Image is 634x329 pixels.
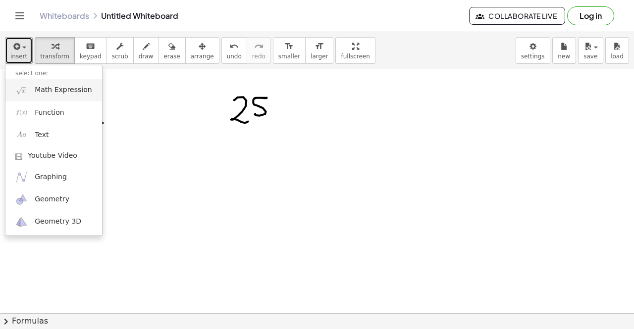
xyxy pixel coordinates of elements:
button: format_sizelarger [305,37,333,64]
i: redo [254,41,264,52]
span: settings [521,53,545,60]
span: fullscreen [341,53,370,60]
img: f_x.png [15,106,28,119]
img: ggb-geometry.svg [15,193,28,206]
button: redoredo [247,37,271,64]
span: erase [163,53,180,60]
i: format_size [315,41,324,52]
button: load [605,37,629,64]
button: erase [158,37,185,64]
span: redo [252,53,265,60]
span: transform [40,53,69,60]
button: arrange [185,37,219,64]
button: scrub [106,37,134,64]
span: scrub [112,53,128,60]
span: smaller [278,53,300,60]
span: Graphing [35,172,67,182]
a: Youtube Video [5,146,102,166]
button: keyboardkeypad [74,37,107,64]
a: Whiteboards [40,11,89,21]
button: Log in [567,6,614,25]
span: load [611,53,624,60]
img: Aa.png [15,129,28,141]
span: arrange [191,53,214,60]
span: undo [227,53,242,60]
img: ggb-graphing.svg [15,171,28,183]
button: save [578,37,603,64]
a: Math Expression [5,79,102,101]
a: Geometry 3D [5,211,102,233]
a: Text [5,124,102,146]
span: save [583,53,597,60]
i: format_size [284,41,294,52]
img: ggb-3d.svg [15,216,28,228]
a: Function [5,101,102,124]
button: format_sizesmaller [273,37,306,64]
button: draw [133,37,159,64]
span: larger [311,53,328,60]
span: keypad [80,53,102,60]
span: Youtube Video [28,151,77,161]
button: new [552,37,576,64]
span: Math Expression [35,85,92,95]
li: select one: [5,68,102,79]
button: transform [35,37,75,64]
span: Function [35,108,64,118]
button: insert [5,37,33,64]
button: fullscreen [335,37,375,64]
button: Collaborate Live [469,7,565,25]
i: keyboard [86,41,95,52]
img: sqrt_x.png [15,84,28,96]
i: undo [229,41,239,52]
span: Collaborate Live [477,11,557,20]
button: undoundo [221,37,247,64]
span: Geometry [35,194,69,204]
span: insert [10,53,27,60]
span: draw [139,53,154,60]
a: Graphing [5,166,102,188]
span: Geometry 3D [35,217,81,227]
button: settings [516,37,550,64]
span: new [558,53,570,60]
button: Toggle navigation [12,8,28,24]
span: Text [35,130,49,140]
a: Geometry [5,188,102,211]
